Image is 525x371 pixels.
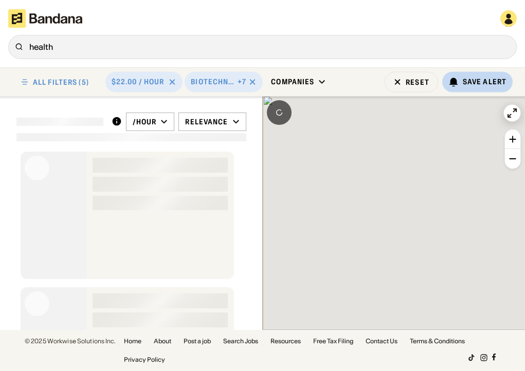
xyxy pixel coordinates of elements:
div: Biotechnology [191,77,236,86]
div: grid [16,147,246,330]
div: Reset [406,78,429,85]
a: Privacy Policy [124,357,165,363]
div: +7 [238,77,246,86]
a: Contact Us [366,338,397,344]
div: $22.00 / hour [112,77,165,86]
div: health [29,43,510,51]
div: /hour [133,117,157,126]
div: ALL FILTERS (5) [33,78,89,85]
a: Free Tax Filing [313,338,353,344]
a: Search Jobs [223,338,258,344]
a: About [154,338,171,344]
a: Terms & Conditions [410,338,465,344]
img: Bandana logotype [8,9,82,28]
a: Post a job [184,338,211,344]
a: Resources [270,338,301,344]
div: Relevance [185,117,228,126]
div: Companies [271,77,314,86]
div: Save Alert [463,77,506,86]
div: © 2025 Workwise Solutions Inc. [25,338,116,344]
a: Home [124,338,141,344]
